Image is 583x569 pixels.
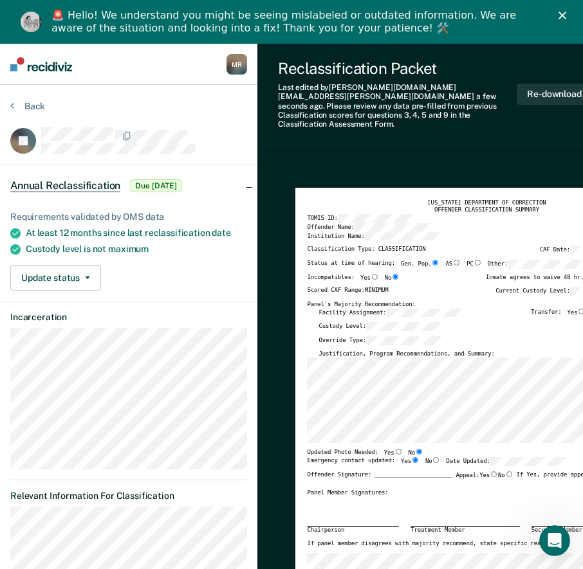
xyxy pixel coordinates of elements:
[51,9,542,35] div: 🚨 Hello! We understand you might be seeing mislabeled or outdated information. We are aware of th...
[431,260,440,266] input: Gen. Pop.
[10,312,247,323] dt: Incarceration
[479,471,498,480] label: Yes
[539,525,570,556] iframe: Intercom live chat
[278,83,517,129] div: Last edited by [PERSON_NAME][DOMAIN_NAME][EMAIL_ADDRESS][PERSON_NAME][DOMAIN_NAME] . Please revie...
[366,322,445,331] input: Custody Level:
[467,260,482,269] label: PC
[278,92,495,110] span: a few seconds ago
[365,232,443,241] input: Institution Name:
[10,100,45,112] button: Back
[366,336,445,345] input: Override Type:
[307,526,399,534] div: Chairperson
[307,274,400,287] div: Incompatibles:
[401,457,420,466] label: Yes
[10,491,247,501] dt: Relevant Information For Classification
[307,449,423,457] div: Updated Photo Needed:
[490,471,498,477] input: Yes
[385,274,400,282] label: No
[411,526,519,534] div: Treatment Member
[307,457,568,471] div: Emergency contact updated:
[319,322,444,331] label: Custody Level:
[307,246,425,255] label: Classification Type: CLASSIFICATION
[425,457,441,466] label: No
[446,457,568,466] label: Date Updated:
[371,274,379,280] input: Yes
[307,214,416,223] label: TOMIS ID:
[474,260,482,266] input: PC
[307,287,388,296] label: Scored CAF Range: MINIMUM
[452,260,461,266] input: AS
[307,232,443,241] label: Institution Name:
[108,244,149,254] span: maximum
[319,336,444,345] label: Override Type:
[319,309,465,318] label: Facility Assignment:
[10,265,101,291] button: Update status
[10,212,247,222] div: Requirements validated by OMS data
[394,449,403,455] input: Yes
[401,260,440,269] label: Gen. Pop.
[490,457,569,466] input: Date Updated:
[360,274,379,282] label: Yes
[415,449,423,455] input: No
[307,540,557,548] label: If panel member disagrees with majority recommend, state specific reasons:
[212,228,230,238] span: date
[384,449,403,457] label: Yes
[319,350,494,358] label: Justification, Program Recommendations, and Summary:
[10,57,72,71] img: Recidiviz
[505,471,514,477] input: No
[131,179,181,192] span: Due [DATE]
[227,54,247,75] div: M R
[387,309,465,318] input: Facility Assignment:
[10,179,120,192] span: Annual Reclassification
[307,223,432,232] label: Offender Name:
[307,489,388,497] div: Panel Member Signatures:
[338,214,416,223] input: TOMIS ID:
[445,260,461,269] label: AS
[409,449,424,457] label: No
[559,12,571,19] div: Close
[21,12,41,32] img: Profile image for Kim
[432,457,440,463] input: No
[411,457,420,463] input: Yes
[26,228,247,239] div: At least 12 months since last reclassification
[391,274,400,280] input: No
[355,223,433,232] input: Offender Name:
[498,471,514,480] label: No
[278,59,517,78] div: Reclassification Packet
[227,54,247,75] button: MR
[456,471,513,485] label: Appeal:
[26,244,247,255] div: Custody level is not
